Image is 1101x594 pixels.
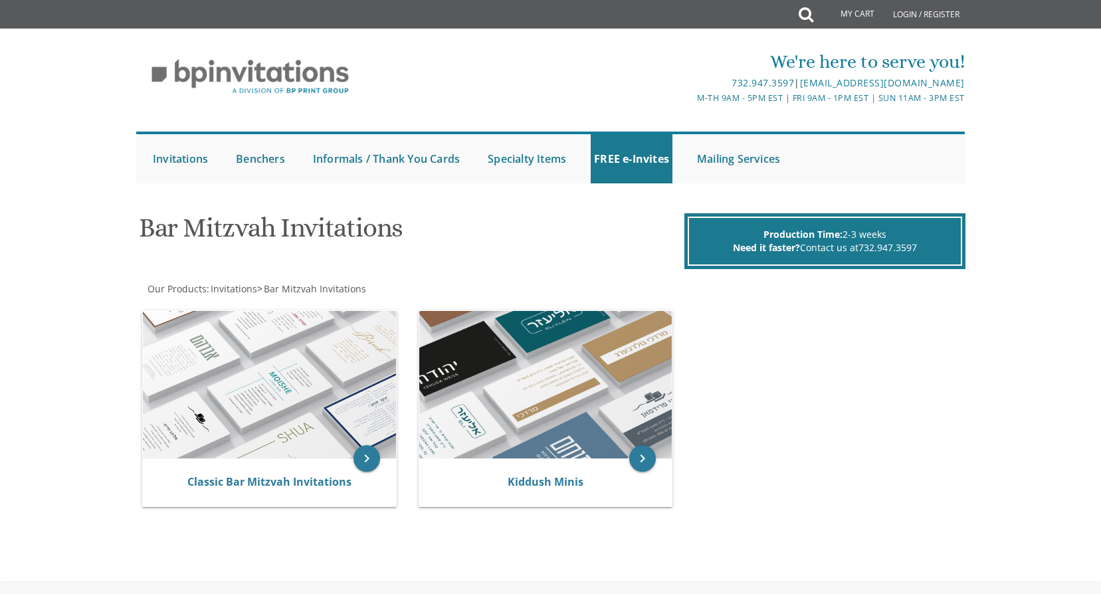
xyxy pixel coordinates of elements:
[591,134,672,183] a: FREE e-Invites
[800,76,965,89] a: [EMAIL_ADDRESS][DOMAIN_NAME]
[233,134,288,183] a: Benchers
[257,282,366,295] span: >
[211,282,257,295] span: Invitations
[143,311,396,458] img: Classic Bar Mitzvah Invitations
[413,75,965,91] div: |
[419,311,672,458] img: Kiddush Minis
[139,213,681,252] h1: Bar Mitzvah Invitations
[136,49,364,104] img: BP Invitation Loft
[310,134,463,183] a: Informals / Thank You Cards
[1019,511,1101,574] iframe: chat widget
[732,76,794,89] a: 732.947.3597
[812,1,884,28] a: My Cart
[508,474,583,489] a: Kiddush Minis
[688,217,962,266] div: 2-3 weeks Contact us at
[733,241,800,254] span: Need it faster?
[763,228,843,241] span: Production Time:
[187,474,351,489] a: Classic Bar Mitzvah Invitations
[264,282,366,295] span: Bar Mitzvah Invitations
[353,445,380,472] a: keyboard_arrow_right
[136,282,551,296] div: :
[146,282,207,295] a: Our Products
[262,282,366,295] a: Bar Mitzvah Invitations
[150,134,211,183] a: Invitations
[413,49,965,75] div: We're here to serve you!
[484,134,569,183] a: Specialty Items
[629,445,656,472] a: keyboard_arrow_right
[209,282,257,295] a: Invitations
[858,241,917,254] a: 732.947.3597
[694,134,783,183] a: Mailing Services
[413,91,965,105] div: M-Th 9am - 5pm EST | Fri 9am - 1pm EST | Sun 11am - 3pm EST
